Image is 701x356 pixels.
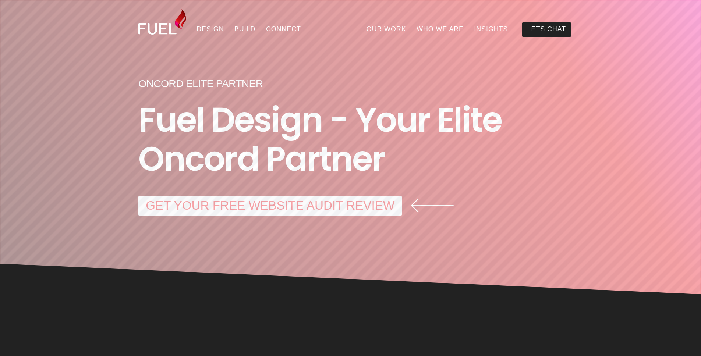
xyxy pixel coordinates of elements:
a: Connect [261,22,307,37]
a: Insights [469,22,513,37]
a: Who We Are [411,22,469,37]
a: Design [191,22,229,37]
a: Build [229,22,261,37]
a: Lets Chat [522,22,571,37]
a: Our Work [361,22,411,37]
img: Fuel Design Ltd - Website design and development company in North Shore, Auckland [138,9,186,35]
